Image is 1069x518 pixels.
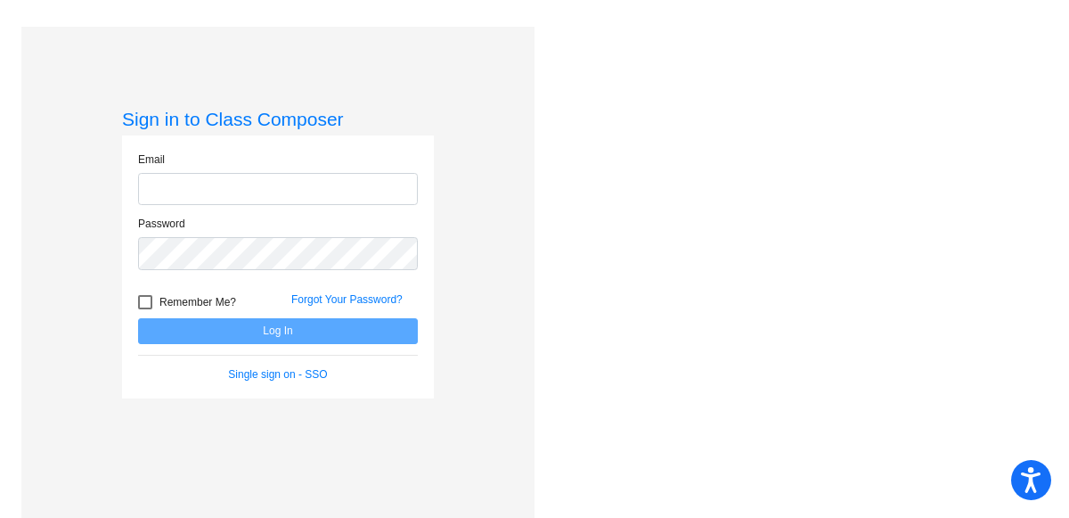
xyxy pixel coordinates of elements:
label: Email [138,152,165,168]
a: Single sign on - SSO [228,368,327,381]
label: Password [138,216,185,232]
button: Log In [138,318,418,344]
span: Remember Me? [159,292,236,313]
h3: Sign in to Class Composer [122,108,434,130]
a: Forgot Your Password? [291,293,403,306]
